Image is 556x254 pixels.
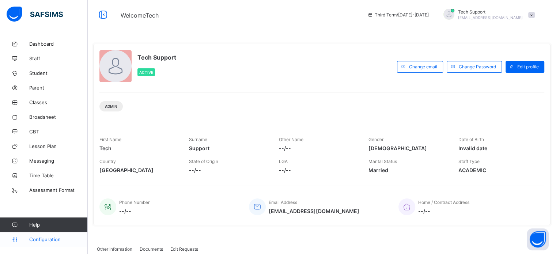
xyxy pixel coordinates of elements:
span: Email Address [269,200,297,205]
span: CBT [29,129,88,134]
span: Staff [29,56,88,61]
span: Invalid date [458,145,537,151]
span: Other Information [97,246,132,252]
span: ACADEMIC [458,167,537,173]
span: --/-- [418,208,469,214]
span: Classes [29,99,88,105]
span: Other Name [279,137,303,142]
span: Gender [368,137,383,142]
span: Tech Support [458,9,523,15]
span: Student [29,70,88,76]
span: Assessment Format [29,187,88,193]
span: Change Password [459,64,496,69]
span: --/-- [189,167,268,173]
span: [GEOGRAPHIC_DATA] [99,167,178,173]
span: Edit Requests [170,246,198,252]
span: [EMAIL_ADDRESS][DOMAIN_NAME] [458,15,523,20]
button: Open asap [527,228,549,250]
span: Time Table [29,173,88,178]
span: Configuration [29,236,87,242]
span: Dashboard [29,41,88,47]
span: Date of Birth [458,137,484,142]
span: Married [368,167,447,173]
span: Help [29,222,87,228]
span: First Name [99,137,121,142]
span: Active [139,70,153,75]
span: session/term information [367,12,429,18]
span: Country [99,159,116,164]
span: Broadsheet [29,114,88,120]
span: Phone Number [119,200,150,205]
span: Parent [29,85,88,91]
span: --/-- [119,208,150,214]
span: LGA [279,159,288,164]
span: Admin [105,104,117,109]
span: Surname [189,137,207,142]
span: Documents [140,246,163,252]
span: Welcome Tech [121,12,159,19]
span: --/-- [279,167,358,173]
span: Staff Type [458,159,480,164]
img: safsims [7,7,63,22]
span: Marital Status [368,159,397,164]
span: Lesson Plan [29,143,88,149]
span: State of Origin [189,159,218,164]
span: Tech Support [137,54,176,61]
div: TechSupport [436,9,538,21]
span: Edit profile [517,64,539,69]
span: Support [189,145,268,151]
span: Messaging [29,158,88,164]
span: Home / Contract Address [418,200,469,205]
span: [DEMOGRAPHIC_DATA] [368,145,447,151]
span: --/-- [279,145,358,151]
span: Tech [99,145,178,151]
span: Change email [409,64,437,69]
span: [EMAIL_ADDRESS][DOMAIN_NAME] [269,208,359,214]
